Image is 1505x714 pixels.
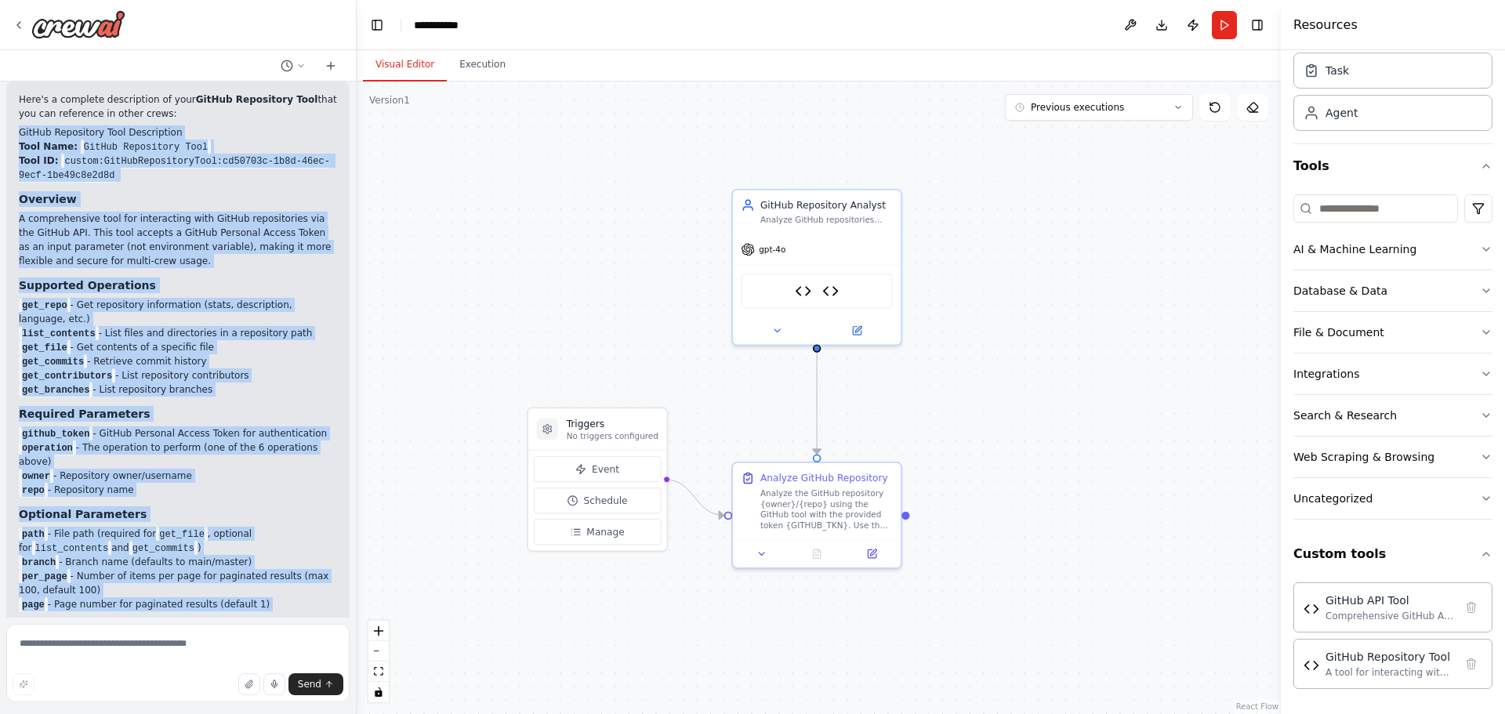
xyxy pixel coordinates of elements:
li: - List repository contributors [19,368,337,382]
span: Schedule [584,494,628,507]
code: owner [19,469,53,484]
button: No output available [788,545,846,562]
button: Execution [447,49,518,82]
div: Search & Research [1293,408,1397,423]
code: get_commits [19,355,87,369]
code: per_page [19,570,71,584]
h3: Supported Operations [19,277,337,293]
button: Event [534,456,662,482]
li: - List repository branches [19,382,337,397]
button: Open in side panel [818,323,895,339]
code: github_token [19,427,92,441]
button: Delete tool [1460,653,1482,675]
li: - Page number for paginated results (default 1) [19,597,337,611]
div: React Flow controls [368,621,389,702]
button: Manage [534,519,662,545]
div: Crew [1293,46,1492,143]
button: Start a new chat [318,56,343,75]
h3: Required Parameters [19,406,337,422]
code: page [19,598,48,612]
div: Web Scraping & Browsing [1293,449,1434,465]
code: list_contents [32,542,112,556]
div: AI & Machine Learning [1293,241,1416,257]
button: AI & Machine Learning [1293,229,1492,270]
button: Database & Data [1293,270,1492,311]
button: Switch to previous chat [274,56,312,75]
li: - Branch name (defaults to main/master) [19,555,337,569]
code: operation [19,441,76,455]
code: list_contents [19,327,99,341]
div: Uncategorized [1293,491,1373,506]
div: Version 1 [369,94,410,107]
h3: Optional Parameters [19,506,337,522]
button: File & Document [1293,312,1492,353]
button: Send [288,673,343,695]
li: - List files and directories in a repository path [19,326,337,340]
div: GitHub Repository AnalystAnalyze GitHub repositories comprehensively using the provided GitHub to... [731,189,902,346]
div: GitHub Repository Tool [1325,649,1454,665]
div: Database & Data [1293,283,1387,299]
button: Hide right sidebar [1246,14,1268,36]
button: fit view [368,661,389,682]
li: - Get repository information (stats, description, language, etc.) [19,298,337,326]
p: Here's a complete description of your that you can reference in other crews: [19,92,337,121]
code: get_repo [19,299,71,313]
li: - Get contents of a specific file [19,340,337,354]
button: Hide left sidebar [366,14,388,36]
div: File & Document [1293,324,1384,340]
code: path [19,527,48,542]
h3: Overview [19,191,337,207]
code: get_branches [19,383,92,397]
div: GitHub API Tool [1325,593,1454,608]
div: TriggersNo triggers configuredEventScheduleManage [527,407,668,552]
code: branch [19,556,59,570]
g: Edge from triggers to 8e7459b1-3c69-4ad4-b2e9-d7f1a1b6e1f0 [665,473,724,522]
li: - Number of items per page for paginated results (max 100, default 100) [19,569,337,597]
button: zoom in [368,621,389,641]
div: Analyze GitHub RepositoryAnalyze the GitHub repository {owner}/{repo} using the GitHub tool with ... [731,462,902,569]
span: Previous executions [1031,101,1124,114]
button: Open in side panel [848,545,895,562]
img: GitHub Repository Tool [822,283,839,299]
div: Task [1325,63,1349,78]
button: Click to speak your automation idea [263,673,285,695]
div: Tools [1293,188,1492,532]
h3: Triggers [567,417,658,430]
div: Analyze the GitHub repository {owner}/{repo} using the GitHub tool with the provided token {GITHU... [760,487,893,531]
strong: GitHub Repository Tool [196,94,318,105]
code: get_file [156,527,208,542]
span: Manage [586,525,624,538]
button: Search & Research [1293,395,1492,436]
div: A tool for interacting with GitHub repositories using the GitHub API. Supports operations like ge... [1325,666,1454,679]
button: Integrations [1293,353,1492,394]
h4: Resources [1293,16,1358,34]
button: Delete tool [1460,596,1482,618]
code: repo [19,484,48,498]
img: GitHub API Tool [795,283,811,299]
img: GitHub API Tool [1304,601,1319,617]
code: get_file [19,341,71,355]
button: Schedule [534,487,662,513]
li: - Repository owner/username [19,469,337,483]
li: - Repository name [19,483,337,497]
div: Integrations [1293,366,1359,382]
button: Upload files [238,673,260,695]
button: Uncategorized [1293,478,1492,519]
li: - The operation to perform (one of the 6 operations above) [19,440,337,469]
h2: GitHub Repository Tool Description [19,125,337,140]
code: get_contributors [19,369,115,383]
code: GitHub Repository Tool [81,140,211,154]
div: Agent [1325,105,1358,121]
code: custom:GitHubRepositoryTool:cd50703c-1b8d-46ec-9ecf-1be49c8e2d8d [19,154,330,183]
button: Improve this prompt [13,673,34,695]
div: Comprehensive GitHub API tool for repository operations, issue management, pull requests, file op... [1325,610,1454,622]
li: - Retrieve commit history [19,354,337,368]
button: zoom out [368,641,389,661]
span: gpt-4o [759,244,785,255]
button: Visual Editor [363,49,447,82]
code: get_commits [129,542,198,556]
span: Send [298,678,321,690]
div: Analyze GitHub Repository [760,471,888,484]
span: Event [592,462,619,476]
img: GitHub Repository Tool [1304,658,1319,673]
